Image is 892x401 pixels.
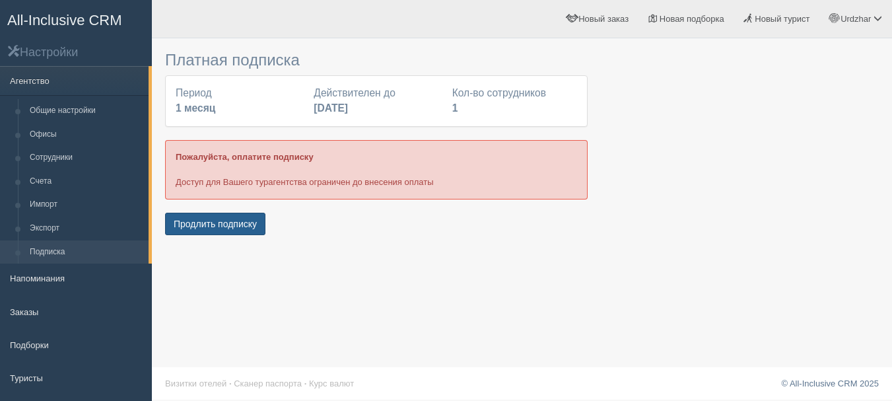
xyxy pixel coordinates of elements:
[24,146,149,170] a: Сотрудники
[309,379,354,388] a: Курс валют
[660,14,724,24] span: Новая подборка
[781,379,879,388] a: © All-Inclusive CRM 2025
[452,102,458,114] b: 1
[7,12,122,28] span: All-Inclusive CRM
[169,86,307,116] div: Период
[165,379,226,388] a: Визитки отелей
[841,14,871,24] span: Urdzhar
[304,379,307,388] span: ·
[234,379,302,388] a: Сканер паспорта
[24,170,149,194] a: Счета
[1,1,151,37] a: All-Inclusive CRM
[229,379,232,388] span: ·
[24,240,149,264] a: Подписка
[176,152,314,162] b: Пожалуйста, оплатите подписку
[24,99,149,123] a: Общие настройки
[314,102,348,114] b: [DATE]
[24,193,149,217] a: Импорт
[307,86,445,116] div: Действителен до
[165,52,588,69] h3: Платная подписка
[24,123,149,147] a: Офисы
[755,14,809,24] span: Новый турист
[176,102,215,114] b: 1 месяц
[165,140,588,199] div: Доступ для Вашего турагентства ограничен до внесения оплаты
[446,86,584,116] div: Кол-во сотрудников
[578,14,629,24] span: Новый заказ
[165,213,265,235] button: Продлить подписку
[24,217,149,240] a: Экспорт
